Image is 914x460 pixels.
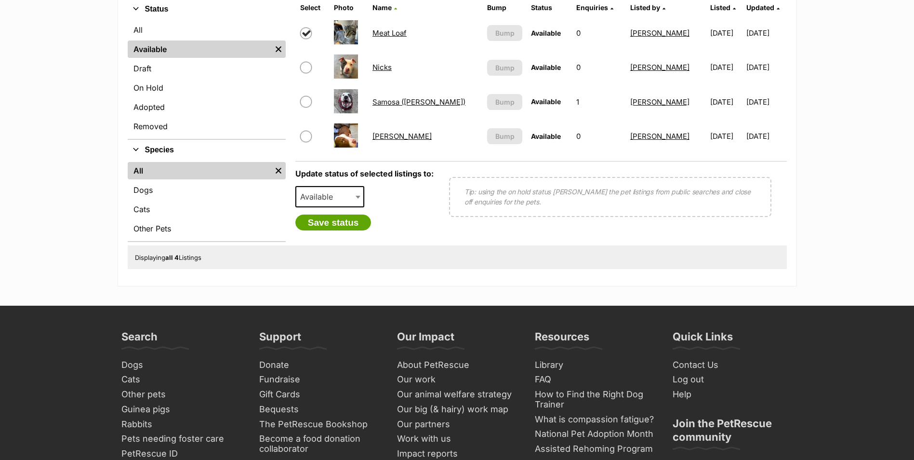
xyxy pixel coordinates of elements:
[255,417,384,432] a: The PetRescue Bookshop
[397,330,454,349] h3: Our Impact
[393,358,521,373] a: About PetRescue
[393,372,521,387] a: Our work
[128,201,286,218] a: Cats
[393,402,521,417] a: Our big (& hairy) work map
[372,3,392,12] span: Name
[259,330,301,349] h3: Support
[576,3,613,12] a: Enquiries
[572,16,625,50] td: 0
[128,60,286,77] a: Draft
[572,51,625,84] td: 0
[255,358,384,373] a: Donate
[393,432,521,446] a: Work with us
[706,120,745,153] td: [DATE]
[165,254,179,261] strong: all 4
[255,402,384,417] a: Bequests
[669,372,797,387] a: Log out
[464,187,756,207] p: Tip: using the on hold status [PERSON_NAME] the pet listings from public searches and close off e...
[372,3,397,12] a: Name
[710,3,730,12] span: Listed
[630,28,689,38] a: [PERSON_NAME]
[630,3,665,12] a: Listed by
[531,412,659,427] a: What is compassion fatigue?
[630,132,689,141] a: [PERSON_NAME]
[393,417,521,432] a: Our partners
[630,97,689,107] a: [PERSON_NAME]
[372,28,407,38] a: Meat Loaf
[372,97,465,107] a: Samosa ([PERSON_NAME])
[128,41,271,58] a: Available
[572,85,625,119] td: 1
[487,94,523,110] button: Bump
[118,417,246,432] a: Rabbits
[746,51,785,84] td: [DATE]
[746,3,780,12] a: Updated
[495,131,515,141] span: Bump
[630,3,660,12] span: Listed by
[393,387,521,402] a: Our animal welfare strategy
[495,97,515,107] span: Bump
[673,330,733,349] h3: Quick Links
[372,132,432,141] a: [PERSON_NAME]
[531,358,659,373] a: Library
[118,402,246,417] a: Guinea pigs
[531,427,659,442] a: National Pet Adoption Month
[372,63,392,72] a: Nicks
[135,254,201,261] span: Displaying Listings
[669,358,797,373] a: Contact Us
[118,432,246,446] a: Pets needing foster care
[576,3,608,12] span: translation missing: en.admin.listings.index.attributes.enquiries
[531,372,659,387] a: FAQ
[746,16,785,50] td: [DATE]
[531,29,561,37] span: Available
[746,85,785,119] td: [DATE]
[495,28,515,38] span: Bump
[128,162,271,179] a: All
[706,16,745,50] td: [DATE]
[706,51,745,84] td: [DATE]
[128,21,286,39] a: All
[118,372,246,387] a: Cats
[271,41,286,58] a: Remove filter
[630,63,689,72] a: [PERSON_NAME]
[255,372,384,387] a: Fundraise
[531,442,659,457] a: Assisted Rehoming Program
[487,128,523,144] button: Bump
[531,63,561,71] span: Available
[118,358,246,373] a: Dogs
[746,3,774,12] span: Updated
[295,215,371,231] button: Save status
[673,417,793,449] h3: Join the PetRescue community
[531,132,561,140] span: Available
[669,387,797,402] a: Help
[295,186,365,207] span: Available
[531,387,659,412] a: How to Find the Right Dog Trainer
[531,97,561,106] span: Available
[255,387,384,402] a: Gift Cards
[128,98,286,116] a: Adopted
[572,120,625,153] td: 0
[128,19,286,139] div: Status
[121,330,158,349] h3: Search
[495,63,515,73] span: Bump
[487,25,523,41] button: Bump
[746,120,785,153] td: [DATE]
[706,85,745,119] td: [DATE]
[128,181,286,199] a: Dogs
[128,118,286,135] a: Removed
[118,387,246,402] a: Other pets
[128,220,286,237] a: Other Pets
[535,330,589,349] h3: Resources
[128,79,286,96] a: On Hold
[487,60,523,76] button: Bump
[271,162,286,179] a: Remove filter
[710,3,736,12] a: Listed
[255,432,384,456] a: Become a food donation collaborator
[128,160,286,241] div: Species
[296,190,343,203] span: Available
[295,169,434,178] label: Update status of selected listings to:
[128,3,286,15] button: Status
[128,144,286,156] button: Species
